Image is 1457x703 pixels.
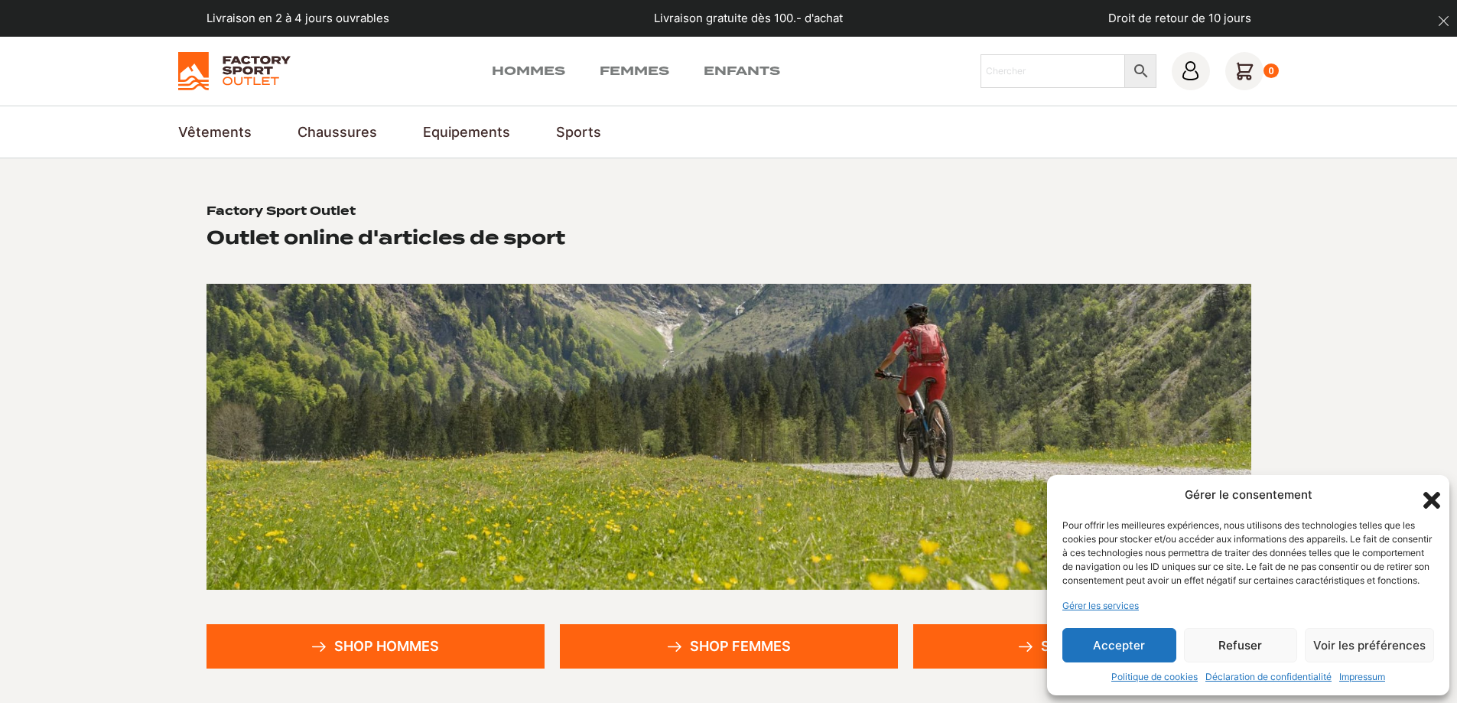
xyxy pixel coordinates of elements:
a: Hommes [492,62,565,80]
a: Déclaration de confidentialité [1205,670,1332,684]
h1: Factory Sport Outlet [207,204,356,220]
a: Shop hommes [207,624,545,669]
a: Politique de cookies [1111,670,1198,684]
a: Sports [556,122,601,142]
img: Factory Sport Outlet [178,52,291,90]
a: Shop femmes [560,624,898,669]
button: Refuser [1184,628,1298,662]
input: Chercher [981,54,1125,88]
div: Pour offrir les meilleures expériences, nous utilisons des technologies telles que les cookies po... [1062,519,1433,587]
a: Enfants [704,62,780,80]
div: Fermer la boîte de dialogue [1419,487,1434,503]
button: Accepter [1062,628,1176,662]
div: Gérer le consentement [1185,487,1312,504]
h2: Outlet online d'articles de sport [207,226,565,249]
p: Livraison gratuite dès 100.- d'achat [654,10,843,28]
button: dismiss [1430,8,1457,34]
div: 0 [1263,63,1280,79]
a: Impressum [1339,670,1385,684]
button: Voir les préférences [1305,628,1434,662]
a: Femmes [600,62,669,80]
p: Droit de retour de 10 jours [1108,10,1251,28]
a: Vêtements [178,122,252,142]
a: Equipements [423,122,510,142]
a: Chaussures [298,122,377,142]
p: Livraison en 2 à 4 jours ouvrables [207,10,389,28]
a: Gérer les services [1062,599,1139,613]
a: Shop enfants [913,624,1251,669]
